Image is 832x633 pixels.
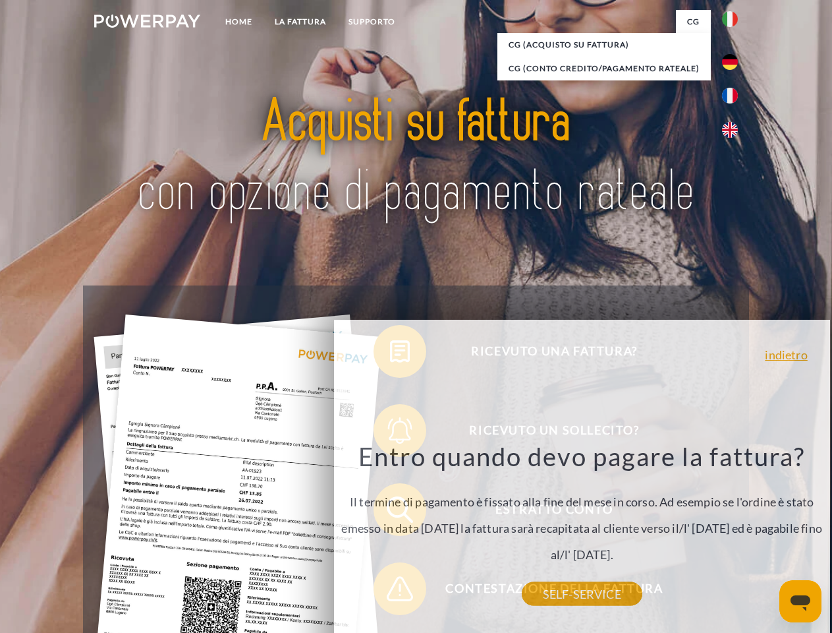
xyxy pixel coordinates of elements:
img: logo-powerpay-white.svg [94,15,200,28]
iframe: Pulsante per aprire la finestra di messaggistica [779,580,821,622]
a: indietro [765,349,807,361]
a: CG [676,10,711,34]
a: Supporto [337,10,406,34]
img: title-powerpay_it.svg [126,63,706,253]
img: en [722,122,738,138]
img: it [722,11,738,27]
img: fr [722,88,738,104]
a: SELF-SERVICE [522,582,642,606]
a: CG (Acquisto su fattura) [497,33,711,57]
h3: Entro quando devo pagare la fattura? [341,440,822,472]
a: Home [214,10,263,34]
img: de [722,54,738,70]
a: LA FATTURA [263,10,337,34]
a: CG (Conto Credito/Pagamento rateale) [497,57,711,80]
div: Il termine di pagamento è fissato alla fine del mese in corso. Ad esempio se l'ordine è stato eme... [341,440,822,594]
